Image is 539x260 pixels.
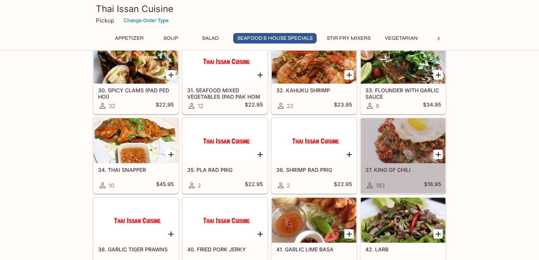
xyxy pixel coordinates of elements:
[360,38,446,114] a: 33. FLOUNDER WITH GARLIC SAUCE6$34.95
[109,102,115,110] span: 32
[323,33,375,44] button: Stir Fry Mixers
[182,38,268,114] a: 31. SEAFOOD MIXED VEGETABLES (PAD PAK HOM MID)12$22.95
[255,70,265,80] button: Add 31. SEAFOOD MIXED VEGETABLES (PAD PAK HOM MID)
[198,182,201,189] span: 2
[245,101,263,110] h5: $22.95
[376,182,385,189] span: 183
[365,246,441,252] h5: 42. LARB
[93,38,179,114] a: 30. SPICY CLAMS (PAD PED HOI)32$22.95
[187,246,263,252] h5: 40. FRIED PORK JERKY
[361,118,445,163] div: 37. KING OF CHILI
[272,118,356,163] div: 36. SHRIMP RAD PRIG
[154,33,188,44] button: Soup
[98,167,174,173] h5: 34. THAI SNAPPER
[156,101,174,110] h5: $22.95
[287,102,293,110] span: 22
[344,70,354,80] button: Add 32. KAHUKU SHRIMP
[365,167,441,173] h5: 37. KING OF CHILI
[334,181,352,190] h5: $22.95
[344,150,354,159] button: Add 36. SHRIMP RAD PRIG
[255,229,265,239] button: Add 40. FRIED PORK JERKY
[276,246,352,252] h5: 41. GARLIC LIME BASA
[183,198,267,243] div: 40. FRIED PORK JERKY
[361,39,445,84] div: 33. FLOUNDER WITH GARLIC SAUCE
[344,229,354,239] button: Add 41. GARLIC LIME BASA
[287,182,290,189] span: 2
[166,150,176,159] button: Add 34. THAI SNAPPER
[156,181,174,190] h5: $45.95
[433,70,443,80] button: Add 33. FLOUNDER WITH GARLIC SAUCE
[96,3,443,15] h3: Thai Issan Cuisine
[276,87,352,93] h5: 32. KAHUKU SHRIMP
[94,39,178,84] div: 30. SPICY CLAMS (PAD PED HOI)
[94,118,178,163] div: 34. THAI SNAPPER
[187,87,263,99] h5: 31. SEAFOOD MIXED VEGETABLES (PAD PAK HOM MID)
[120,15,172,26] button: Change Order Type
[423,101,441,110] h5: $34.95
[198,102,203,110] span: 12
[428,33,462,44] button: Noodles
[183,39,267,84] div: 31. SEAFOOD MIXED VEGETABLES (PAD PAK HOM MID)
[93,118,179,194] a: 34. THAI SNAPPER10$45.95
[183,118,267,163] div: 35. PLA RAD PRIG
[276,167,352,173] h5: 36. SHRIMP RAD PRIG
[272,198,356,243] div: 41. GARLIC LIME BASA
[98,87,174,99] h5: 30. SPICY CLAMS (PAD PED HOI)
[360,118,446,194] a: 37. KING OF CHILI183$18.95
[166,70,176,80] button: Add 30. SPICY CLAMS (PAD PED HOI)
[365,87,441,99] h5: 33. FLOUNDER WITH GARLIC SAUCE
[433,229,443,239] button: Add 42. LARB
[111,33,148,44] button: Appetizer
[109,182,114,189] span: 10
[272,39,356,84] div: 32. KAHUKU SHRIMP
[182,118,268,194] a: 35. PLA RAD PRIG2$22.95
[255,150,265,159] button: Add 35. PLA RAD PRIG
[98,246,174,252] h5: 38. GARLIC TIGER PRAWNS
[233,33,317,44] button: Seafood & House Specials
[166,229,176,239] button: Add 38. GARLIC TIGER PRAWNS
[424,181,441,190] h5: $18.95
[334,101,352,110] h5: $23.95
[433,150,443,159] button: Add 37. KING OF CHILI
[187,167,263,173] h5: 35. PLA RAD PRIG
[376,102,379,110] span: 6
[271,118,357,194] a: 36. SHRIMP RAD PRIG2$22.95
[94,198,178,243] div: 38. GARLIC TIGER PRAWNS
[194,33,227,44] button: Salad
[271,38,357,114] a: 32. KAHUKU SHRIMP22$23.95
[381,33,422,44] button: Vegetarian
[361,198,445,243] div: 42. LARB
[245,181,263,190] h5: $22.95
[96,17,114,24] p: Pickup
